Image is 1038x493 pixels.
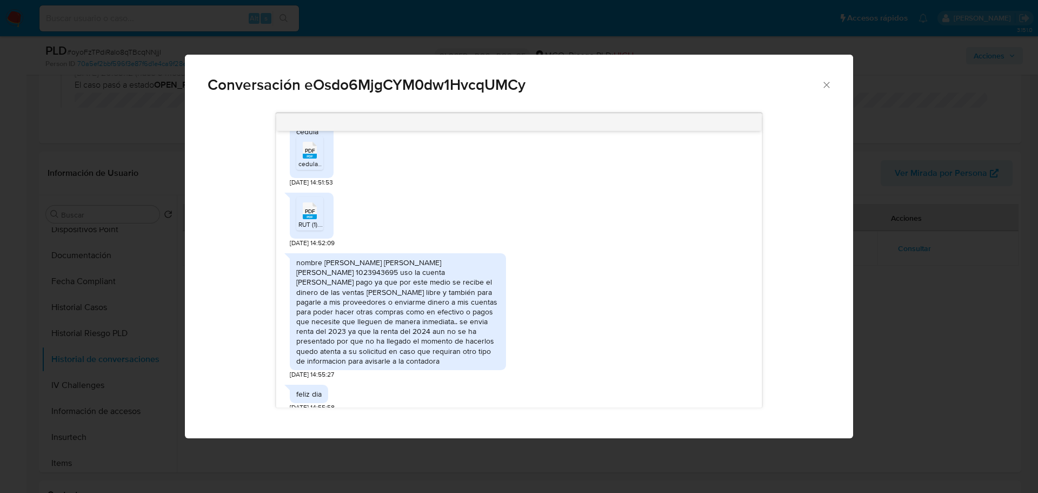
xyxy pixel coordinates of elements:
[185,55,853,439] div: Comunicación
[305,208,315,215] span: PDF
[296,389,322,399] div: feliz dia
[296,258,500,366] div: nombre [PERSON_NAME] [PERSON_NAME] [PERSON_NAME] 1023943695 uso la cuenta [PERSON_NAME] pago ya q...
[290,370,334,379] span: [DATE] 14:55:27
[290,178,333,187] span: [DATE] 14:51:53
[298,159,340,168] span: cedula 150.pdf
[305,147,315,154] span: PDF
[296,127,327,136] div: cedula
[208,77,821,93] span: Conversación eOsdo6MjgCYM0dw1HvcqUMCy
[290,403,335,412] span: [DATE] 14:55:58
[298,220,328,229] span: RUT (1).pdf
[290,239,335,248] span: [DATE] 14:52:09
[821,80,831,89] button: Cerrar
